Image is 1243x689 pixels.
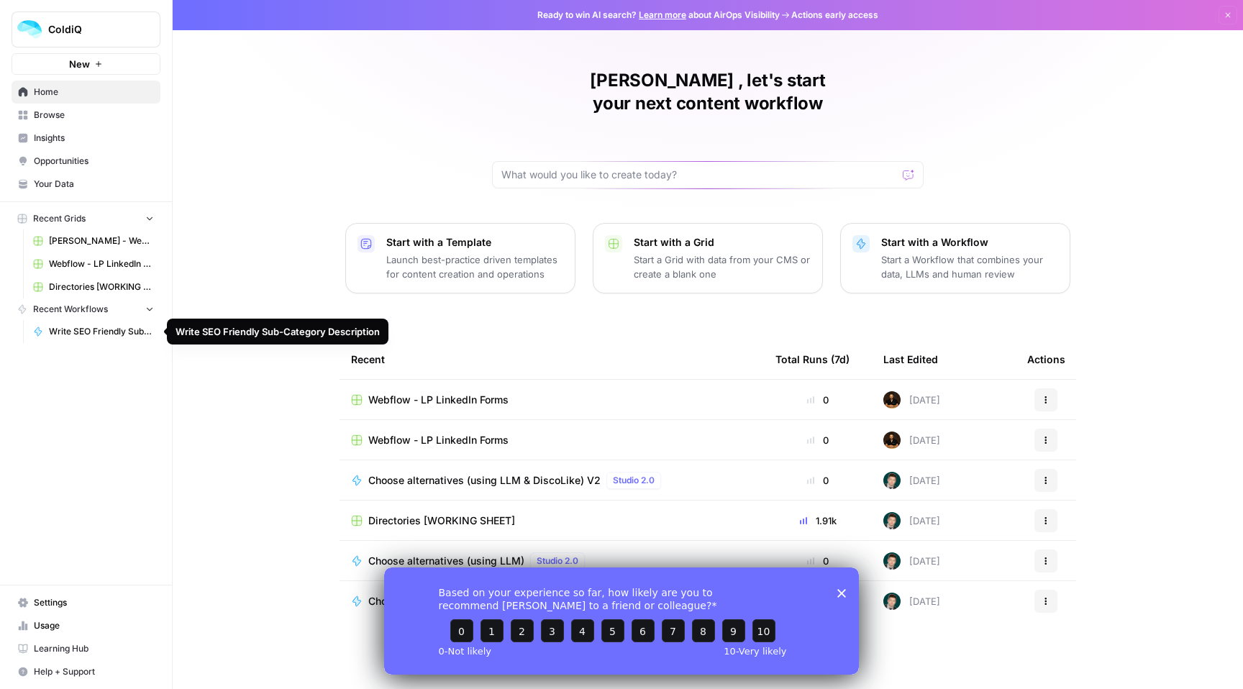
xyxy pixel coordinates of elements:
[883,552,940,570] div: [DATE]
[881,235,1058,250] p: Start with a Workflow
[351,514,752,528] a: Directories [WORKING SHEET]
[351,433,752,447] a: Webflow - LP LinkedIn Forms
[883,432,901,449] img: aicxa9pjwzxlei1ewc52dhb2zzjt
[34,596,154,609] span: Settings
[12,81,160,104] a: Home
[34,86,154,99] span: Home
[34,665,154,678] span: Help + Support
[537,9,780,22] span: Ready to win AI search? about AirOps Visibility
[34,642,154,655] span: Learning Hub
[12,53,160,75] button: New
[49,234,154,247] span: [PERSON_NAME] - Webflow Landing Page
[883,552,901,570] img: 992gdyty1pe6t0j61jgrcag3mgyd
[351,393,752,407] a: Webflow - LP LinkedIn Forms
[33,303,108,316] span: Recent Workflows
[49,280,154,293] span: Directories [WORKING SHEET]
[34,619,154,632] span: Usage
[34,132,154,145] span: Insights
[634,252,811,281] p: Start a Grid with data from your CMS or create a blank one
[49,257,154,270] span: Webflow - LP LinkedIn Forms
[881,252,1058,281] p: Start a Workflow that combines your data, LLMs and human review
[775,339,850,379] div: Total Runs (7d)
[27,252,160,275] a: Webflow - LP LinkedIn Forms
[12,150,160,173] a: Opportunities
[384,567,859,675] iframe: Survey from AirOps
[501,168,897,182] input: What would you like to create today?
[12,614,160,637] a: Usage
[12,127,160,150] a: Insights
[12,637,160,660] a: Learning Hub
[345,223,575,293] button: Start with a TemplateLaunch best-practice driven templates for content creation and operations
[1027,339,1065,379] div: Actions
[12,104,160,127] a: Browse
[12,208,160,229] button: Recent Grids
[775,554,860,568] div: 0
[537,555,578,567] span: Studio 2.0
[883,432,940,449] div: [DATE]
[386,235,563,250] p: Start with a Template
[12,591,160,614] a: Settings
[12,660,160,683] button: Help + Support
[775,393,860,407] div: 0
[351,593,752,610] a: Choose alternatives (using Discolike)Studio 2.0
[12,298,160,320] button: Recent Workflows
[883,512,901,529] img: 992gdyty1pe6t0j61jgrcag3mgyd
[368,473,601,488] span: Choose alternatives (using LLM & DiscoLike) V2
[791,9,878,22] span: Actions early access
[34,155,154,168] span: Opportunities
[27,229,160,252] a: [PERSON_NAME] - Webflow Landing Page
[639,9,686,20] a: Learn more
[492,69,924,115] h1: [PERSON_NAME] , let's start your next content workflow
[351,339,752,379] div: Recent
[883,391,940,409] div: [DATE]
[368,594,548,608] span: Choose alternatives (using Discolike)
[48,22,135,37] span: ColdiQ
[33,212,86,225] span: Recent Grids
[69,57,90,71] span: New
[883,472,940,489] div: [DATE]
[34,109,154,122] span: Browse
[386,252,563,281] p: Launch best-practice driven templates for content creation and operations
[613,474,655,487] span: Studio 2.0
[17,17,42,42] img: ColdiQ Logo
[34,178,154,191] span: Your Data
[883,593,940,610] div: [DATE]
[883,472,901,489] img: 992gdyty1pe6t0j61jgrcag3mgyd
[883,339,938,379] div: Last Edited
[883,391,901,409] img: aicxa9pjwzxlei1ewc52dhb2zzjt
[368,514,515,528] span: Directories [WORKING SHEET]
[593,223,823,293] button: Start with a GridStart a Grid with data from your CMS or create a blank one
[12,12,160,47] button: Workspace: ColdiQ
[368,554,524,568] span: Choose alternatives (using LLM)
[368,433,509,447] span: Webflow - LP LinkedIn Forms
[351,552,752,570] a: Choose alternatives (using LLM)Studio 2.0
[27,275,160,298] a: Directories [WORKING SHEET]
[634,235,811,250] p: Start with a Grid
[12,173,160,196] a: Your Data
[351,472,752,489] a: Choose alternatives (using LLM & DiscoLike) V2Studio 2.0
[49,325,154,338] span: Write SEO Friendly Sub-Category Description
[27,320,160,343] a: Write SEO Friendly Sub-Category Description
[775,514,860,528] div: 1.91k
[840,223,1070,293] button: Start with a WorkflowStart a Workflow that combines your data, LLMs and human review
[883,593,901,610] img: 992gdyty1pe6t0j61jgrcag3mgyd
[775,433,860,447] div: 0
[775,473,860,488] div: 0
[883,512,940,529] div: [DATE]
[368,393,509,407] span: Webflow - LP LinkedIn Forms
